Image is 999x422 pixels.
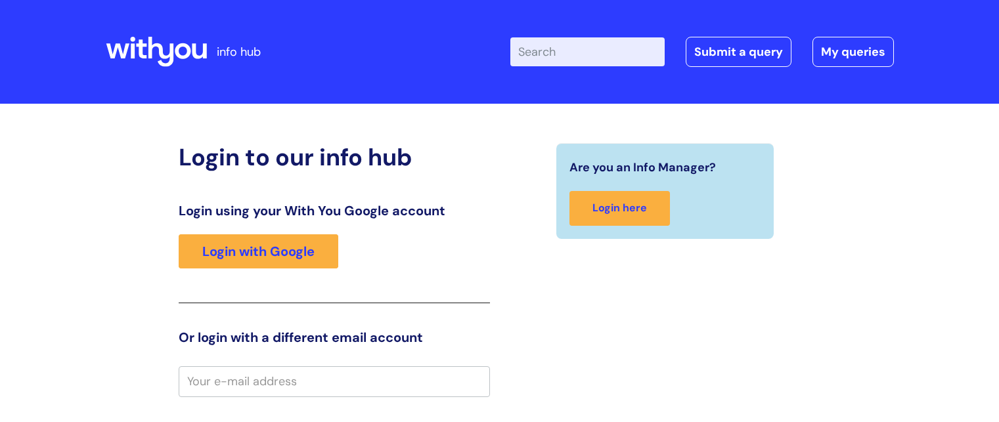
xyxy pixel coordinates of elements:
[569,191,670,226] a: Login here
[812,37,894,67] a: My queries
[510,37,665,66] input: Search
[179,143,490,171] h2: Login to our info hub
[179,366,490,396] input: Your e-mail address
[217,41,261,62] p: info hub
[569,157,716,178] span: Are you an Info Manager?
[179,234,338,268] a: Login with Google
[179,329,490,345] h3: Or login with a different email account
[179,203,490,219] h3: Login using your With You Google account
[686,37,791,67] a: Submit a query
